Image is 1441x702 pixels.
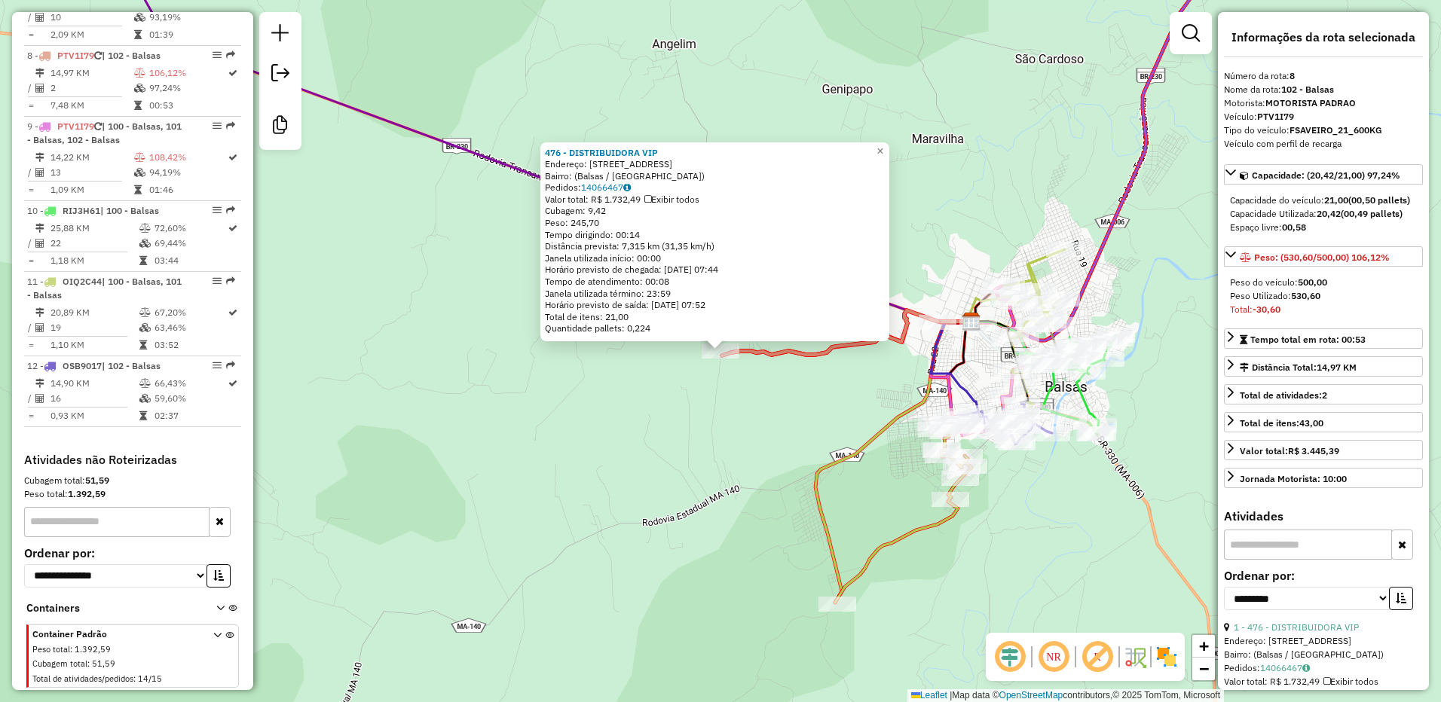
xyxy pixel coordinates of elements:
[1290,70,1295,81] strong: 8
[27,408,35,423] td: =
[1253,304,1280,315] strong: -30,60
[581,182,631,193] a: 14066467
[27,205,159,216] span: 10 -
[32,644,70,655] span: Peso total
[154,221,227,236] td: 72,60%
[154,376,227,391] td: 66,43%
[35,153,44,162] i: Distância Total
[27,337,35,353] td: =
[213,361,222,370] em: Opções
[50,150,133,165] td: 14,22 KM
[50,165,133,180] td: 13
[1240,472,1347,486] div: Jornada Motorista: 10:00
[94,122,102,131] i: Veículo já utilizado nesta sessão
[1224,356,1423,377] a: Distância Total:14,97 KM
[545,229,885,241] div: Tempo dirigindo: 00:14
[213,206,222,215] em: Opções
[63,360,102,371] span: OSB9017
[35,224,44,233] i: Distância Total
[1348,194,1410,206] strong: (00,50 pallets)
[24,453,241,467] h4: Atividades não Roteirizadas
[35,394,44,403] i: Total de Atividades
[1240,444,1339,458] div: Valor total:
[94,51,102,60] i: Veículo já utilizado nesta sessão
[68,488,106,499] strong: 1.392,59
[50,81,133,96] td: 2
[623,183,631,192] i: Observações
[992,639,1028,675] span: Ocultar deslocamento
[1240,417,1323,430] div: Total de itens:
[134,101,142,110] i: Tempo total em rota
[87,658,90,669] span: :
[27,81,35,96] td: /
[139,308,151,317] i: % de utilização do peso
[871,142,889,160] a: Close popup
[50,253,139,268] td: 1,18 KM
[27,50,161,61] span: 8 -
[228,308,237,317] i: Rota otimizada
[1224,648,1423,661] div: Bairro: (Balsas / [GEOGRAPHIC_DATA])
[1281,84,1334,95] strong: 102 - Balsas
[134,30,142,39] i: Tempo total em rota
[50,27,133,42] td: 2,09 KM
[35,84,44,93] i: Total de Atividades
[1224,634,1423,648] div: Endereço: [STREET_ADDRESS]
[1224,69,1423,83] div: Número da rota:
[154,305,227,320] td: 67,20%
[154,320,227,335] td: 63,46%
[1230,276,1327,288] span: Peso do veículo:
[50,98,133,113] td: 7,48 KM
[1224,30,1423,44] h4: Informações da rota selecionada
[228,69,237,78] i: Rota otimizada
[1224,246,1423,267] a: Peso: (530,60/500,00) 106,12%
[545,288,885,300] div: Janela utilizada término: 23:59
[154,236,227,251] td: 69,44%
[50,391,139,406] td: 16
[1282,221,1306,233] strong: 00,58
[1224,566,1423,584] label: Ordenar por:
[154,337,227,353] td: 03:52
[1155,645,1179,669] img: Exibir/Ocultar setores
[1265,97,1356,108] strong: MOTORISTA PADRAO
[35,168,44,177] i: Total de Atividades
[1260,662,1310,673] a: 14066467
[1036,639,1072,675] span: Ocultar NR
[27,165,35,180] td: /
[27,276,182,301] span: | 100 - Balsas, 101 - Balsas
[139,256,147,265] i: Tempo total em rota
[35,308,44,317] i: Distância Total
[102,360,161,371] span: | 102 - Balsas
[950,690,952,700] span: |
[1224,96,1423,110] div: Motorista:
[545,311,885,323] div: Total de itens: 21,00
[545,264,885,276] div: Horário previsto de chegada: [DATE] 07:44
[1199,636,1209,655] span: +
[1123,645,1147,669] img: Fluxo de ruas
[1322,389,1327,401] strong: 2
[27,360,161,371] span: 12 -
[265,110,295,144] a: Criar modelo
[35,239,44,248] i: Total de Atividades
[27,182,35,197] td: =
[907,689,1224,702] div: Map data © contributors,© 2025 TomTom, Microsoft
[1291,290,1320,301] strong: 530,60
[138,673,162,684] span: 14/15
[1254,252,1390,263] span: Peso: (530,60/500,00) 106,12%
[1199,659,1209,678] span: −
[148,98,227,113] td: 00:53
[139,379,151,388] i: % de utilização do peso
[1324,194,1348,206] strong: 21,00
[1192,635,1215,658] a: Zoom in
[134,84,145,93] i: % de utilização da cubagem
[1224,688,1423,702] div: Cubagem: 9,42
[102,50,161,61] span: | 102 - Balsas
[213,121,222,130] em: Opções
[27,391,35,406] td: /
[1257,111,1294,122] strong: PTV1I79
[1224,509,1423,523] h4: Atividades
[1192,658,1215,680] a: Zoom out
[27,276,182,301] span: 11 -
[1290,124,1382,136] strong: FSAVEIRO_21_600KG
[50,182,133,197] td: 1,09 KM
[32,658,87,669] span: Cubagem total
